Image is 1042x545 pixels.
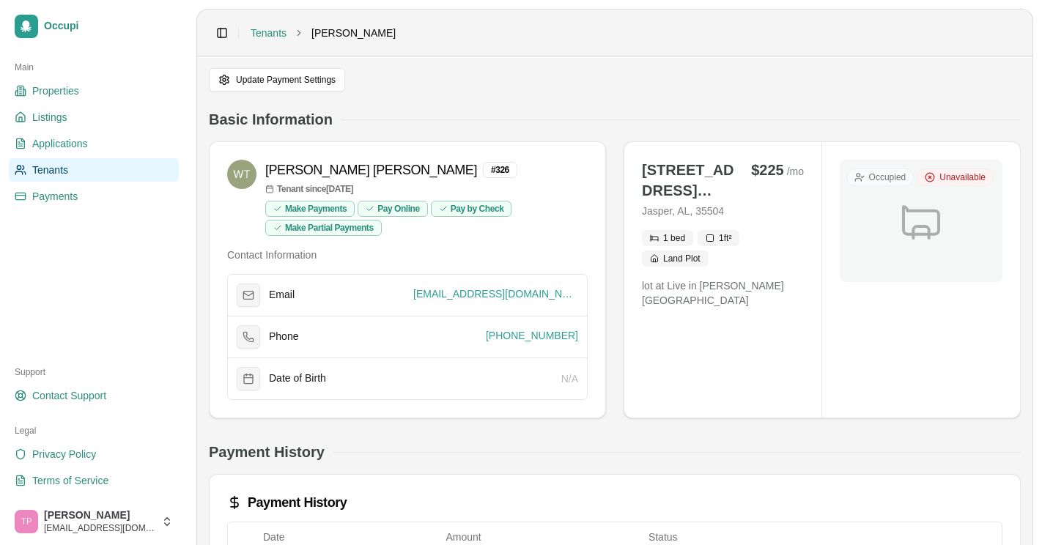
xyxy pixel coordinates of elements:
a: Listings [9,105,179,129]
div: Legal [9,419,179,442]
span: Contact Support [32,388,106,403]
span: [PERSON_NAME] [44,509,155,522]
div: 1 ft² [698,230,739,246]
span: Date of Birth [269,372,326,385]
h3: [PERSON_NAME] [PERSON_NAME] [265,160,477,180]
div: 1 bed [642,230,693,246]
p: Jasper, AL, 35504 [642,204,736,218]
div: Make Partial Payments [265,220,382,236]
button: Taylor Peake[PERSON_NAME][EMAIL_ADDRESS][DOMAIN_NAME] [9,504,179,539]
div: # 326 [483,162,517,178]
a: Applications [9,132,179,155]
a: Privacy Policy [9,442,179,466]
span: / mo [787,164,804,179]
span: Unavailable [939,171,986,183]
img: Taylor Peake [15,510,38,533]
a: Tenants [251,26,287,40]
span: Listings [32,110,67,125]
div: Main [9,56,179,79]
h4: Contact Information [227,248,588,262]
p: [STREET_ADDRESS][PERSON_NAME] [642,160,736,201]
a: Tenants [9,158,179,182]
span: [PHONE_NUMBER] [486,328,578,343]
div: Make Payments [265,201,355,217]
button: Update Payment Settings [209,68,345,92]
span: Occupied [869,171,906,183]
a: Terms of Service [9,469,179,492]
span: N/A [561,373,578,385]
span: [EMAIL_ADDRESS][DOMAIN_NAME] [44,522,155,534]
span: Phone [269,330,298,344]
div: Support [9,360,179,384]
p: Tenant since [DATE] [265,183,588,195]
div: Land Plot [642,251,709,267]
h2: Basic Information [209,109,333,130]
a: Contact Support [9,384,179,407]
span: Tenants [32,163,68,177]
img: William Taylor [227,160,256,189]
span: [PERSON_NAME] [311,26,396,40]
span: Applications [32,136,88,151]
span: Payments [32,189,78,204]
p: lot at Live in [PERSON_NAME][GEOGRAPHIC_DATA] [642,278,804,308]
a: Properties [9,79,179,103]
span: [EMAIL_ADDRESS][DOMAIN_NAME] [413,286,578,301]
h2: Payment History [209,442,325,462]
div: Payment History [227,492,1002,513]
a: Payments [9,185,179,208]
span: Occupi [44,20,173,33]
span: Terms of Service [32,473,108,488]
span: Properties [32,84,79,98]
div: Pay Online [358,201,428,217]
div: Pay by Check [431,201,512,217]
span: Email [269,289,295,302]
nav: breadcrumb [251,26,396,40]
span: $225 [751,160,784,180]
a: Occupi [9,9,179,44]
span: Privacy Policy [32,447,96,461]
